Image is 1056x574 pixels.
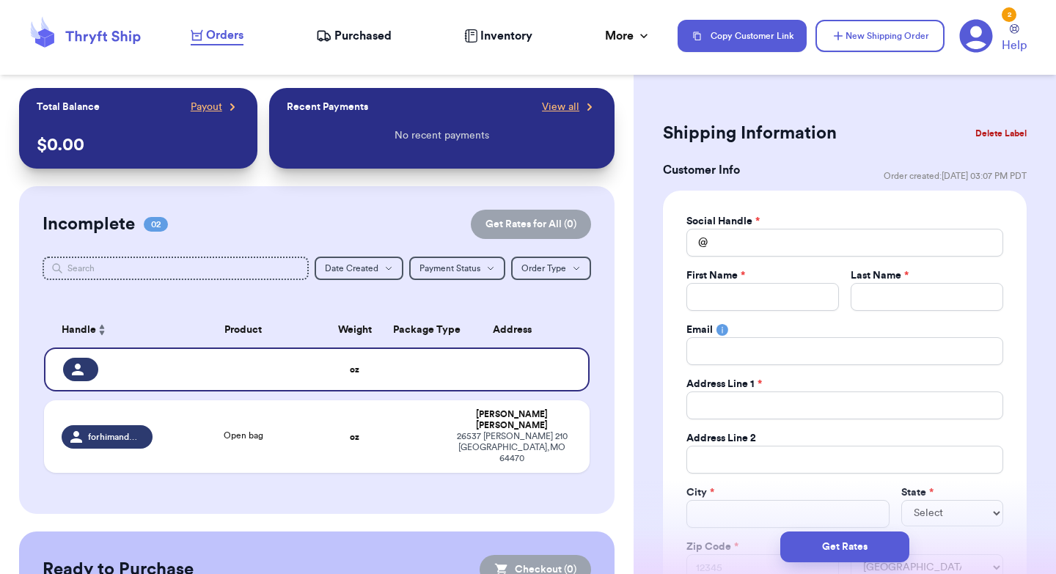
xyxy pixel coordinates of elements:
[511,257,591,280] button: Order Type
[191,100,222,114] span: Payout
[1002,24,1027,54] a: Help
[452,409,572,431] div: [PERSON_NAME] [PERSON_NAME]
[419,264,480,273] span: Payment Status
[663,122,837,145] h2: Shipping Information
[471,210,591,239] button: Get Rates for All (0)
[43,213,135,236] h2: Incomplete
[480,27,532,45] span: Inventory
[395,128,489,143] p: No recent payments
[316,27,392,45] a: Purchased
[88,431,144,443] span: forhimandmyfamily
[37,133,240,157] p: $ 0.00
[542,100,597,114] a: View all
[224,431,263,440] span: Open bag
[969,117,1033,150] button: Delete Label
[678,20,807,52] button: Copy Customer Link
[350,365,359,374] strong: oz
[452,431,572,464] div: 26537 [PERSON_NAME] 210 [GEOGRAPHIC_DATA] , MO 64470
[334,27,392,45] span: Purchased
[315,257,403,280] button: Date Created
[464,27,532,45] a: Inventory
[409,257,505,280] button: Payment Status
[686,268,745,283] label: First Name
[605,27,651,45] div: More
[542,100,579,114] span: View all
[780,531,909,562] button: Get Rates
[686,377,762,391] label: Address Line 1
[851,268,909,283] label: Last Name
[350,433,359,441] strong: oz
[686,229,708,257] div: @
[686,431,756,446] label: Address Line 2
[686,323,713,337] label: Email
[287,100,368,114] p: Recent Payments
[901,485,934,500] label: State
[443,312,590,347] th: Address
[959,19,993,53] a: 2
[884,170,1027,182] span: Order created: [DATE] 03:07 PM PDT
[191,100,240,114] a: Payout
[206,26,243,44] span: Orders
[144,217,168,232] span: 02
[384,312,443,347] th: Package Type
[325,264,378,273] span: Date Created
[521,264,566,273] span: Order Type
[43,257,309,280] input: Search
[161,312,326,347] th: Product
[663,161,740,179] h3: Customer Info
[96,321,108,339] button: Sort ascending
[686,485,714,500] label: City
[37,100,100,114] p: Total Balance
[1002,7,1016,22] div: 2
[191,26,243,45] a: Orders
[815,20,945,52] button: New Shipping Order
[1002,37,1027,54] span: Help
[326,312,384,347] th: Weight
[62,323,96,338] span: Handle
[686,214,760,229] label: Social Handle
